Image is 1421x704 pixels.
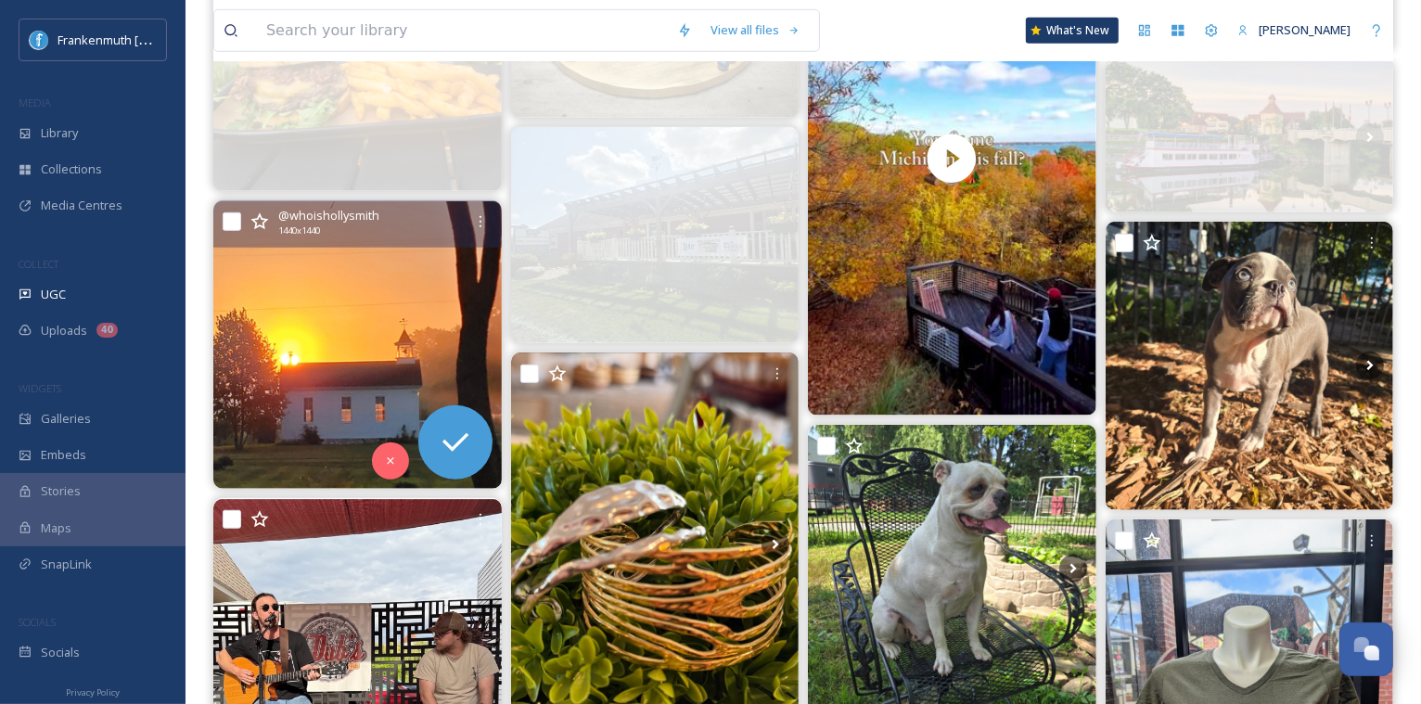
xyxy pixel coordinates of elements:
[41,322,87,339] span: Uploads
[41,644,80,661] span: Socials
[30,31,48,49] img: Social%20Media%20PFP%202025.jpg
[41,446,86,464] span: Embeds
[66,680,120,702] a: Privacy Policy
[41,160,102,178] span: Collections
[19,615,56,629] span: SOCIALS
[257,10,668,51] input: Search your library
[19,96,51,109] span: MEDIA
[701,12,810,48] a: View all files
[1259,21,1351,38] span: [PERSON_NAME]
[41,124,78,142] span: Library
[19,381,61,395] span: WIDGETS
[1106,61,1394,212] img: #SundaySpotlight Frankenmuth, MI Michigan's Little Bavaria 🎄Experience year-round Christmas magic...
[1106,222,1394,510] img: 🩵 This Adorably Sweet Boy 🩵 🐾 Found His Perfect Family!! 🐾 Tahqumanon found his perfect family! H...
[1339,622,1393,676] button: Open Chat
[511,127,800,343] img: It’s a beautiful day to enjoy barbecue and drinks on our deck.
[1026,18,1119,44] a: What's New
[58,31,198,48] span: Frankenmuth [US_STATE]
[41,519,71,537] span: Maps
[19,257,58,271] span: COLLECT
[213,201,502,490] img: One room school in the foggy morning sunrise. #oneroomschool #frankenmuth #workcommute #historicl...
[41,410,91,428] span: Galleries
[41,286,66,303] span: UGC
[278,207,379,224] span: @ whoishollysmith
[66,686,120,698] span: Privacy Policy
[1228,12,1360,48] a: [PERSON_NAME]
[41,556,92,573] span: SnapLink
[278,224,320,237] span: 1440 x 1440
[96,323,118,338] div: 40
[41,482,81,500] span: Stories
[41,197,122,214] span: Media Centres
